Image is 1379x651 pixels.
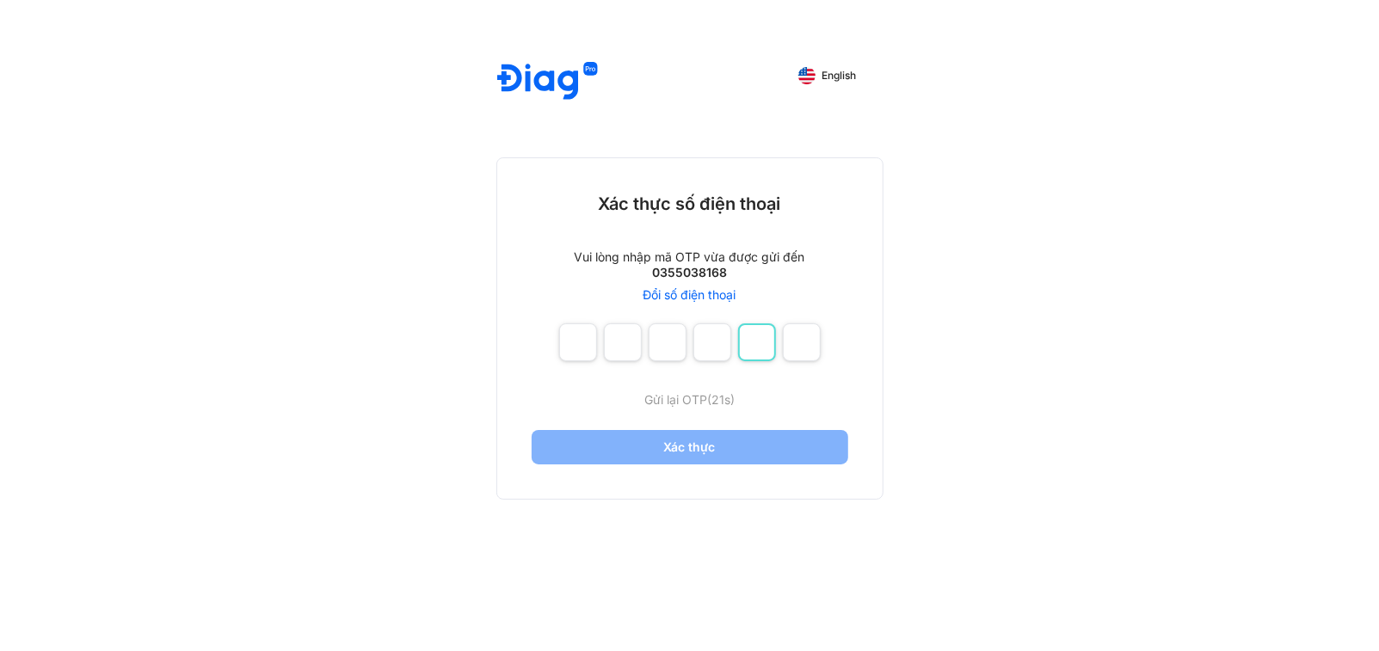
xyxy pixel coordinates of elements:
button: Xác thực [532,430,848,464]
a: Đổi số điện thoại [643,287,736,303]
button: English [786,62,869,89]
span: English [822,70,857,82]
img: logo [497,62,598,102]
div: Vui lòng nhập mã OTP vừa được gửi đến [575,249,805,265]
div: Xác thực số điện thoại [599,193,781,215]
div: 0355038168 [652,265,727,280]
img: English [798,67,816,84]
